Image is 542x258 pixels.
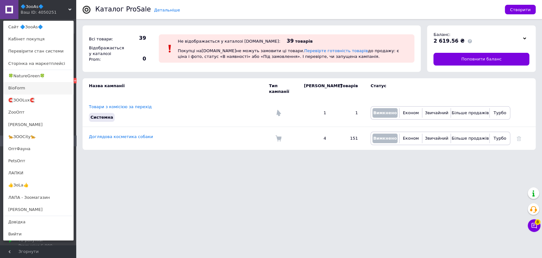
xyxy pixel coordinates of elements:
span: Системна [90,115,113,120]
a: ЛАПА - Зоомагазин [3,192,73,204]
div: Всі товари: [87,35,122,44]
span: 0 [124,55,146,62]
span: Вимкнено [373,136,397,141]
span: 🔷ЗооАs🔷 [21,4,68,10]
span: 8 [535,219,540,225]
button: Більше продажів [452,108,488,118]
td: Статус [364,78,510,99]
button: Вимкнено [372,108,398,118]
a: 🍀NatureGreen🍀 [3,70,73,82]
a: Доглядова косметика собаки [89,134,153,139]
a: 👍ЗоLa👍 [3,179,73,191]
span: Економ [403,110,419,115]
span: Вимкнено [373,110,397,115]
img: :exclamation: [165,44,175,53]
a: Перевірити стан системи [3,45,73,57]
a: 🧲ЗООLux🧲 [3,94,73,106]
a: [PERSON_NAME] [3,204,73,216]
button: Турбо [491,108,508,118]
div: Ваш ID: 4050251 [21,10,47,15]
span: 39 [124,35,146,42]
button: Економ [401,108,420,118]
span: Звичайний [425,136,448,141]
button: Турбо [491,134,508,143]
span: Турбо [493,110,506,115]
div: Prom мікс 6 000 [18,243,59,249]
a: Кабінет покупця [3,33,73,45]
a: [PERSON_NAME] [3,119,73,131]
span: Створити [510,7,531,12]
img: Комісія за перехід [275,110,282,116]
button: Вимкнено [372,134,398,143]
a: Детальніше [154,8,180,12]
a: Поповнити баланс [433,53,529,66]
span: 2 619.56 ₴ [433,38,465,44]
span: Поповнити баланс [461,56,502,62]
a: PetsОпт [3,155,73,167]
span: 39 [287,38,294,44]
span: товарів [295,39,312,44]
a: Сторінка на маркетплейсі [3,58,73,70]
a: ZooОпт [3,106,73,118]
button: Більше продажів [452,134,488,143]
a: Довідка [3,216,73,228]
span: Звичайний [425,110,448,115]
td: [PERSON_NAME] [298,78,332,99]
div: Каталог ProSale [95,6,151,13]
td: 4 [298,127,332,150]
button: Економ [401,134,420,143]
a: ОптФауна [3,143,73,155]
button: Чат з покупцем8 [528,219,540,232]
span: Більше продажів [452,136,489,141]
div: Відображається у каталозі Prom: [87,44,122,64]
button: Звичайний [424,134,449,143]
td: 1 [298,99,332,127]
span: Економ [403,136,419,141]
span: Покупці на [DOMAIN_NAME] не можуть замовити ці товари. до продажу: є ціна і фото, статус «В наявн... [178,48,399,59]
button: Звичайний [424,108,449,118]
td: Назва кампанії [83,78,269,99]
a: Перевірте готовність товарів [304,48,368,53]
td: 1 [332,99,364,127]
a: 🐆ЗООCity🐆 [3,131,73,143]
td: 151 [332,127,364,150]
a: BioForm [3,82,73,94]
div: Не відображається у каталозі [DOMAIN_NAME]: [178,39,280,44]
img: Комісія за замовлення [275,135,282,142]
a: Вийти [3,228,73,240]
button: Створити [505,5,536,14]
td: Тип кампанії [269,78,298,99]
a: ЛАПКИ [3,167,73,179]
a: Сайт 🔷ЗооАs🔷 [3,21,73,33]
span: Турбо [493,136,506,141]
a: Видалити [517,136,521,141]
td: Товарів [332,78,364,99]
span: Більше продажів [452,110,489,115]
a: Товари з комісією за перехід [89,104,152,109]
span: Баланс: [433,32,450,37]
